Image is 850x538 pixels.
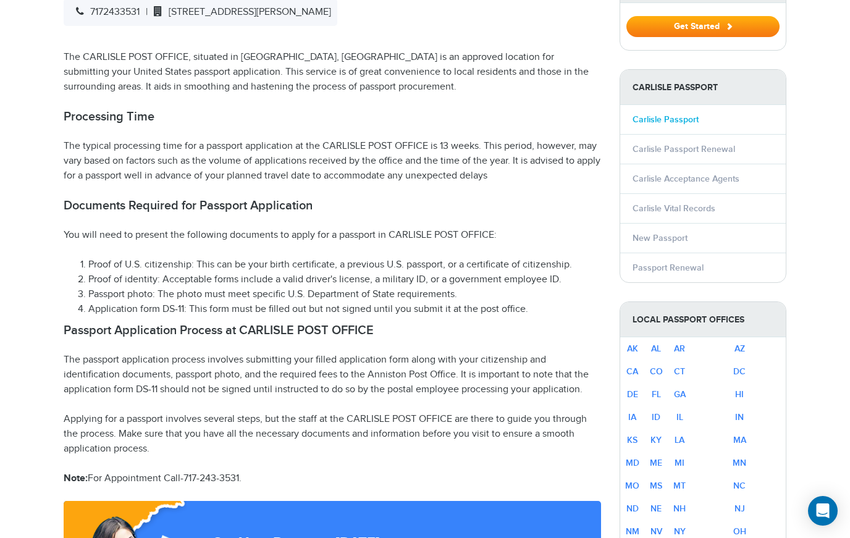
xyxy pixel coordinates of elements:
li: Proof of identity: Acceptable forms include a valid driver's license, a military ID, or a governm... [88,272,601,287]
span: [STREET_ADDRESS][PERSON_NAME] [148,6,331,18]
a: NM [626,526,639,537]
a: ID [652,412,660,422]
a: MD [626,458,639,468]
span: 7172433531 [70,6,140,18]
li: Application form DS-11: This form must be filled out but not signed until you submit it at the po... [88,302,601,317]
a: ME [650,458,662,468]
strong: Local Passport Offices [620,302,786,337]
a: AZ [734,343,745,354]
a: DC [733,366,746,377]
a: CA [626,366,638,377]
a: AK [627,343,638,354]
a: MO [625,481,639,491]
a: FL [652,389,661,400]
a: NH [673,503,686,514]
p: For Appointment Call-717-243-3531. [64,471,601,486]
strong: Carlisle Passport [620,70,786,105]
a: NJ [734,503,745,514]
a: DE [627,389,638,400]
a: HI [735,389,744,400]
a: ND [626,503,639,514]
h2: Passport Application Process at CARLISLE POST OFFICE [64,323,601,338]
p: The CARLISLE POST OFFICE, situated in [GEOGRAPHIC_DATA], [GEOGRAPHIC_DATA] is an approved locatio... [64,50,601,95]
div: Open Intercom Messenger [808,496,838,526]
a: AR [674,343,685,354]
h2: Documents Required for Passport Application [64,198,601,213]
a: OH [733,526,746,537]
a: IN [735,412,744,422]
a: Carlisle Acceptance Agents [633,174,739,184]
a: Get Started [626,21,780,31]
a: MA [733,435,746,445]
a: Passport Renewal [633,263,704,273]
p: The passport application process involves submitting your filled application form along with your... [64,353,601,397]
a: NE [650,503,662,514]
a: MI [675,458,684,468]
button: Get Started [626,16,780,37]
a: NY [674,526,686,537]
a: NC [733,481,746,491]
a: Carlisle Passport Renewal [633,144,735,154]
a: GA [674,389,686,400]
p: You will need to present the following documents to apply for a passport in CARLISLE POST OFFICE: [64,228,601,243]
a: NV [650,526,662,537]
a: Carlisle Vital Records [633,203,715,214]
a: AL [651,343,661,354]
a: CT [674,366,685,377]
strong: Note: [64,473,88,484]
li: Proof of U.S. citizenship: This can be your birth certificate, a previous U.S. passport, or a cer... [88,258,601,272]
a: KY [650,435,662,445]
a: MS [650,481,662,491]
a: Carlisle Passport [633,114,699,125]
a: New Passport [633,233,688,243]
a: CO [650,366,663,377]
li: Passport photo: The photo must meet specific U.S. Department of State requirements. [88,287,601,302]
a: KS [627,435,637,445]
a: IA [628,412,636,422]
a: LA [675,435,684,445]
a: MT [673,481,686,491]
a: MN [733,458,746,468]
p: Applying for a passport involves several steps, but the staff at the CARLISLE POST OFFICE are the... [64,412,601,456]
p: The typical processing time for a passport application at the CARLISLE POST OFFICE is 13 weeks. T... [64,139,601,183]
h2: Processing Time [64,109,601,124]
a: IL [676,412,683,422]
